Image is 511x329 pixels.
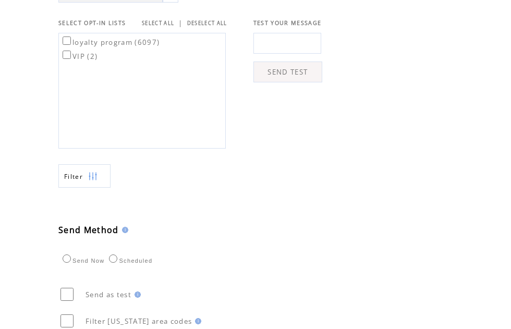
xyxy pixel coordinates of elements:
img: help.gif [131,291,141,298]
a: SELECT ALL [142,20,174,27]
img: help.gif [119,227,128,233]
img: filters.png [88,165,98,188]
span: TEST YOUR MESSAGE [253,19,322,27]
input: Scheduled [109,254,117,263]
input: Send Now [63,254,71,263]
label: loyalty program (6097) [60,38,160,47]
a: Filter [58,164,111,188]
a: DESELECT ALL [187,20,227,27]
span: | [178,18,182,28]
span: Filter [US_STATE] area codes [86,316,192,326]
span: Show filters [64,172,83,181]
input: loyalty program (6097) [63,36,71,45]
label: Send Now [60,258,104,264]
img: help.gif [192,318,201,324]
label: VIP (2) [60,52,98,61]
input: VIP (2) [63,51,71,59]
span: SELECT OPT-IN LISTS [58,19,126,27]
a: SEND TEST [253,62,322,82]
label: Scheduled [106,258,152,264]
span: Send Method [58,224,119,236]
span: Send as test [86,290,131,299]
